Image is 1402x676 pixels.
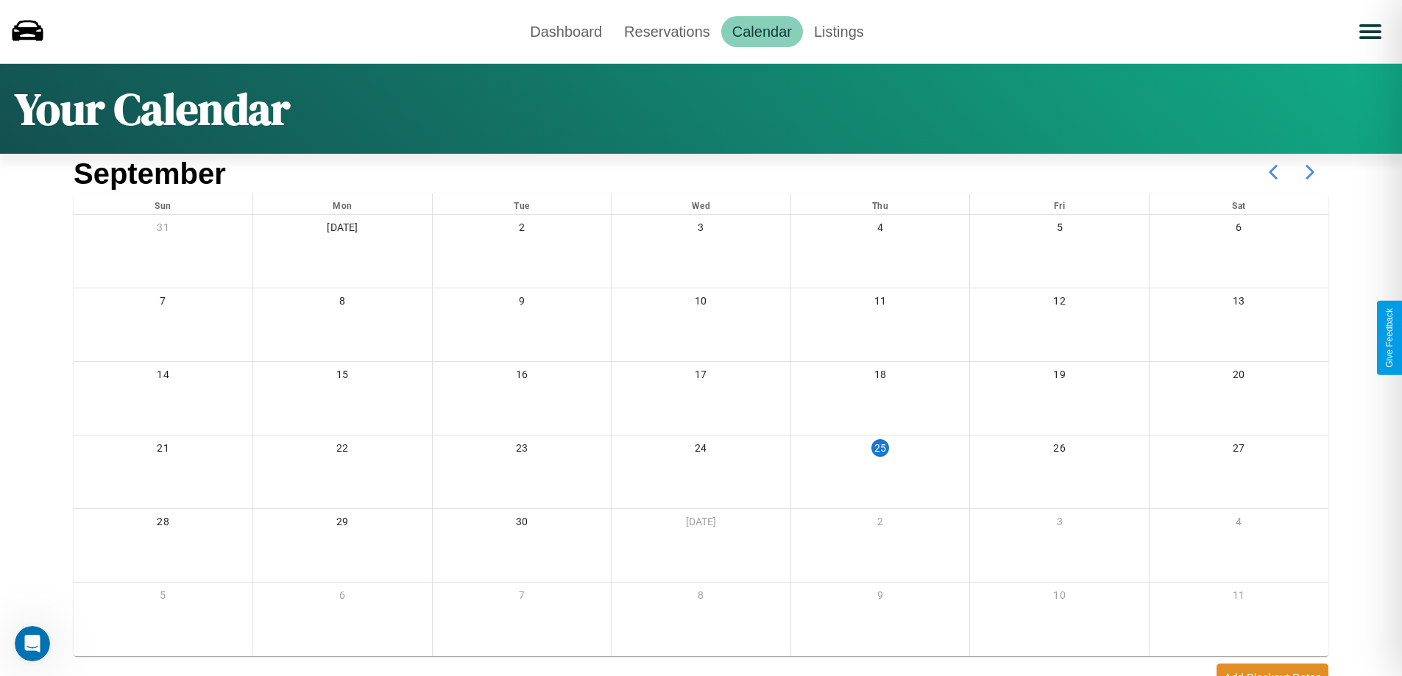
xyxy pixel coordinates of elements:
div: 12 [970,288,1149,319]
div: 17 [612,362,790,392]
div: 25 [871,439,889,457]
div: 3 [612,215,790,245]
div: 24 [612,435,790,466]
h2: September [74,157,226,191]
div: Sun [74,193,252,214]
a: Listings [803,16,875,47]
div: 6 [1150,215,1328,245]
div: 28 [74,509,252,539]
div: 20 [1150,362,1328,392]
div: 23 [433,435,612,466]
h1: Your Calendar [15,79,290,139]
a: Dashboard [519,16,613,47]
div: 13 [1150,288,1328,319]
div: 31 [74,215,252,245]
div: 7 [74,288,252,319]
div: Give Feedback [1384,308,1395,368]
div: 8 [612,583,790,613]
div: 2 [433,215,612,245]
div: 30 [433,509,612,539]
div: 4 [791,215,970,245]
div: 19 [970,362,1149,392]
a: Reservations [613,16,721,47]
div: 2 [791,509,970,539]
div: 4 [1150,509,1328,539]
div: 16 [433,362,612,392]
iframe: Intercom live chat [15,626,50,661]
div: [DATE] [612,509,790,539]
button: Open menu [1350,11,1391,52]
div: 10 [612,288,790,319]
div: Fri [970,193,1149,214]
div: [DATE] [253,215,432,245]
div: 26 [970,435,1149,466]
div: 5 [970,215,1149,245]
div: 14 [74,362,252,392]
div: 21 [74,435,252,466]
div: Wed [612,193,790,214]
div: 9 [433,288,612,319]
a: Calendar [721,16,803,47]
div: 11 [1150,583,1328,613]
div: 18 [791,362,970,392]
div: Thu [791,193,970,214]
div: 8 [253,288,432,319]
div: Sat [1150,193,1328,214]
div: 3 [970,509,1149,539]
div: 11 [791,288,970,319]
div: 15 [253,362,432,392]
div: 29 [253,509,432,539]
div: 27 [1150,435,1328,466]
div: 9 [791,583,970,613]
div: 6 [253,583,432,613]
div: 7 [433,583,612,613]
div: 5 [74,583,252,613]
div: Mon [253,193,432,214]
div: 10 [970,583,1149,613]
div: Tue [433,193,612,214]
div: 22 [253,435,432,466]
